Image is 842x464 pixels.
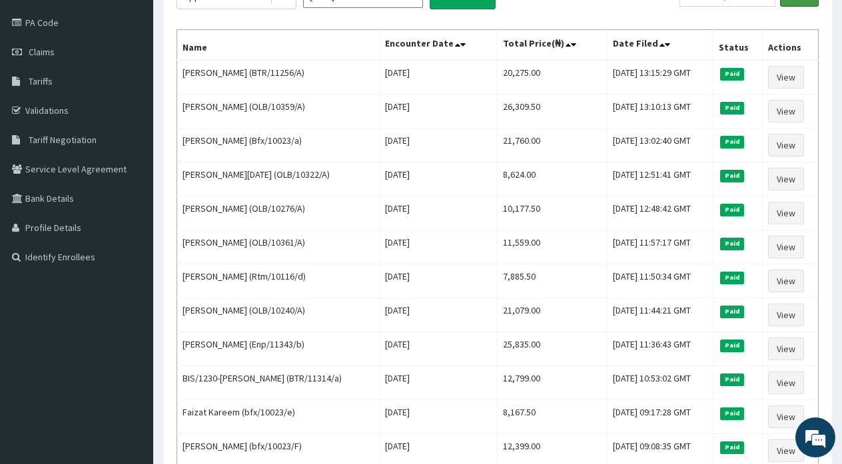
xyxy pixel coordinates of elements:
div: Minimize live chat window [218,7,250,39]
td: [DATE] [379,230,498,264]
a: View [768,405,804,428]
span: Paid [720,340,744,351]
td: BIS/1230-[PERSON_NAME] (BTR/11314/a) [177,366,380,400]
a: View [768,134,804,156]
td: 26,309.50 [498,95,608,128]
a: View [768,338,804,360]
td: [PERSON_NAME] (Rtm/10116/d) [177,264,380,298]
span: Paid [720,68,744,80]
th: Date Filed [608,30,713,61]
span: Paid [720,102,744,114]
td: [PERSON_NAME] (OLB/10276/A) [177,196,380,230]
span: Paid [720,170,744,182]
td: 21,760.00 [498,128,608,162]
td: [DATE] 11:44:21 GMT [608,298,713,332]
td: 11,559.00 [498,230,608,264]
span: Paid [720,272,744,284]
td: [DATE] 13:02:40 GMT [608,128,713,162]
td: [DATE] 12:48:42 GMT [608,196,713,230]
a: View [768,202,804,224]
td: [DATE] [379,400,498,434]
td: [DATE] 10:53:02 GMT [608,366,713,400]
a: View [768,439,804,462]
td: [PERSON_NAME] (OLB/10240/A) [177,298,380,332]
td: [PERSON_NAME][DATE] (OLB/10322/A) [177,162,380,196]
span: Paid [720,204,744,216]
td: 10,177.50 [498,196,608,230]
td: [DATE] 11:57:17 GMT [608,230,713,264]
span: Tariffs [29,75,53,87]
td: 12,799.00 [498,366,608,400]
span: Paid [720,238,744,250]
td: [PERSON_NAME] (Bfx/10023/a) [177,128,380,162]
td: [PERSON_NAME] (OLB/10359/A) [177,95,380,128]
td: [PERSON_NAME] (Enp/11343/b) [177,332,380,366]
td: [DATE] 09:17:28 GMT [608,400,713,434]
td: Faizat Kareem (bfx/10023/e) [177,400,380,434]
span: Paid [720,136,744,148]
a: View [768,168,804,190]
img: d_794563401_company_1708531726252_794563401 [25,67,54,100]
td: 20,275.00 [498,60,608,95]
th: Name [177,30,380,61]
td: [DATE] [379,366,498,400]
td: [DATE] [379,162,498,196]
th: Status [713,30,763,61]
span: Tariff Negotiation [29,134,97,146]
td: [DATE] 13:15:29 GMT [608,60,713,95]
a: View [768,236,804,258]
td: [PERSON_NAME] (OLB/10361/A) [177,230,380,264]
span: Paid [720,407,744,419]
td: 8,624.00 [498,162,608,196]
div: Chat with us now [69,75,224,92]
a: View [768,100,804,122]
td: [DATE] [379,264,498,298]
td: 21,079.00 [498,298,608,332]
td: [DATE] [379,332,498,366]
td: [DATE] 11:36:43 GMT [608,332,713,366]
td: [DATE] [379,196,498,230]
td: [DATE] [379,128,498,162]
td: 7,885.50 [498,264,608,298]
td: [DATE] 12:51:41 GMT [608,162,713,196]
span: We're online! [77,144,184,278]
td: [DATE] 11:50:34 GMT [608,264,713,298]
a: View [768,270,804,292]
span: Paid [720,441,744,453]
th: Actions [762,30,818,61]
a: View [768,66,804,89]
td: [DATE] [379,60,498,95]
span: Paid [720,306,744,318]
span: Paid [720,373,744,385]
textarea: Type your message and hit 'Enter' [7,316,254,363]
th: Encounter Date [379,30,498,61]
td: [DATE] [379,298,498,332]
td: [PERSON_NAME] (BTR/11256/A) [177,60,380,95]
a: View [768,371,804,394]
a: View [768,304,804,326]
span: Claims [29,46,55,58]
td: [DATE] 13:10:13 GMT [608,95,713,128]
td: 8,167.50 [498,400,608,434]
td: [DATE] [379,95,498,128]
th: Total Price(₦) [498,30,608,61]
td: 25,835.00 [498,332,608,366]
